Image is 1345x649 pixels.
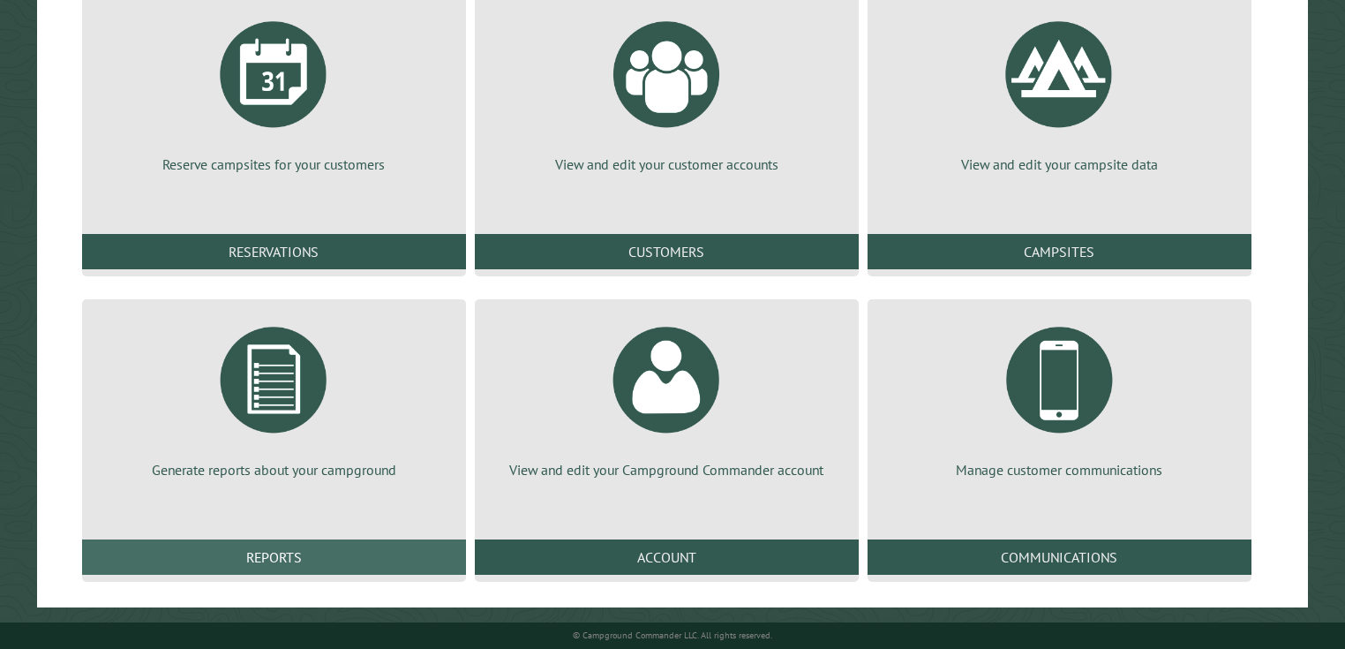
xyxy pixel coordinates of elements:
a: Campsites [868,234,1251,269]
a: View and edit your Campground Commander account [496,313,838,479]
a: View and edit your campsite data [889,8,1230,174]
a: Manage customer communications [889,313,1230,479]
p: View and edit your campsite data [889,155,1230,174]
p: View and edit your customer accounts [496,155,838,174]
a: Reservations [82,234,466,269]
a: Customers [475,234,859,269]
a: Account [475,540,859,575]
a: Generate reports about your campground [103,313,445,479]
a: Reports [82,540,466,575]
small: © Campground Commander LLC. All rights reserved. [573,630,772,641]
a: Reserve campsites for your customers [103,8,445,174]
p: Manage customer communications [889,460,1230,479]
p: Generate reports about your campground [103,460,445,479]
a: View and edit your customer accounts [496,8,838,174]
a: Communications [868,540,1251,575]
p: Reserve campsites for your customers [103,155,445,174]
p: View and edit your Campground Commander account [496,460,838,479]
